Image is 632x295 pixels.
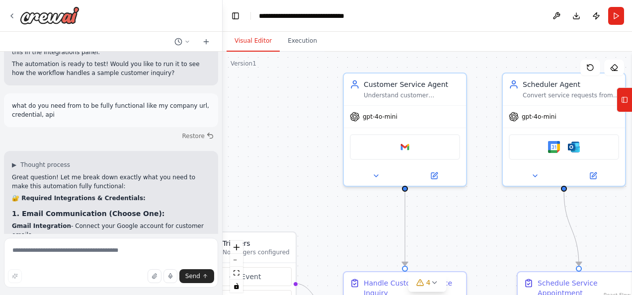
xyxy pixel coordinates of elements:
div: Customer Service AgentUnderstand customer automotive service needs, provide initial estimates and... [343,73,467,187]
nav: breadcrumb [259,11,383,21]
button: zoom out [230,254,243,267]
button: Click to speak your automation idea [163,269,177,283]
span: 4 [426,278,431,288]
span: Send [185,272,200,280]
p: No triggers configured [223,248,290,256]
h3: Triggers [223,238,290,248]
button: zoom in [230,241,243,254]
button: Visual Editor [227,31,280,52]
div: Convert service requests from the Customer Service Agent into confirmed appointments by checking ... [523,91,619,99]
div: React Flow controls [230,241,243,293]
button: Switch to previous chat [170,36,194,48]
button: Open in side panel [565,170,621,182]
strong: Gmail Integration [12,222,71,229]
button: Upload files [148,269,161,283]
span: gpt-4o-mini [363,113,397,121]
button: Execution [280,31,325,52]
button: Improve this prompt [8,269,22,283]
span: Event [241,272,261,282]
button: 4 [408,274,447,292]
span: Thought process [20,161,70,169]
g: Edge from f1e05f1a-4481-4f40-bf66-8769af10fbe7 to eac1029a-46a3-4011-bda8-19129dcbf230 [559,191,584,266]
img: Logo [20,6,79,24]
button: Restore [178,129,218,143]
img: Google gmail [399,141,411,153]
span: ▶ [12,161,16,169]
button: Send [179,269,214,283]
g: Edge from 51e67e5c-a343-48b5-b509-7a20fa89785a to bdc33bf7-cca6-4613-aede-e440d4fe85d1 [400,191,410,266]
button: Start a new chat [198,36,214,48]
strong: 🔐 Required Integrations & Credentials: [12,195,146,202]
button: toggle interactivity [230,280,243,293]
div: Version 1 [231,60,256,68]
div: Scheduler Agent [523,79,619,89]
span: gpt-4o-mini [522,113,556,121]
div: Understand customer automotive service needs, provide initial estimates and service details based... [364,91,460,99]
div: Customer Service Agent [364,79,460,89]
p: Great question! Let me break down exactly what you need to make this automation fully functional: [12,173,210,191]
button: Event [199,267,292,286]
button: Hide left sidebar [229,9,242,23]
img: Google calendar [548,141,560,153]
button: ▶Thought process [12,161,70,169]
button: fit view [230,267,243,280]
p: The automation is ready to test! Would you like to run it to see how the workflow handles a sampl... [12,60,210,77]
div: Scheduler AgentConvert service requests from the Customer Service Agent into confirmed appointmen... [502,73,626,187]
p: what do you need from to be fully functional like my company url, credential, api [12,101,210,119]
strong: 1. Email Communication (Choose One): [12,210,164,218]
img: Microsoft outlook [568,141,580,153]
li: - Connect your Google account for customer emails [12,221,210,239]
button: Open in side panel [406,170,462,182]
